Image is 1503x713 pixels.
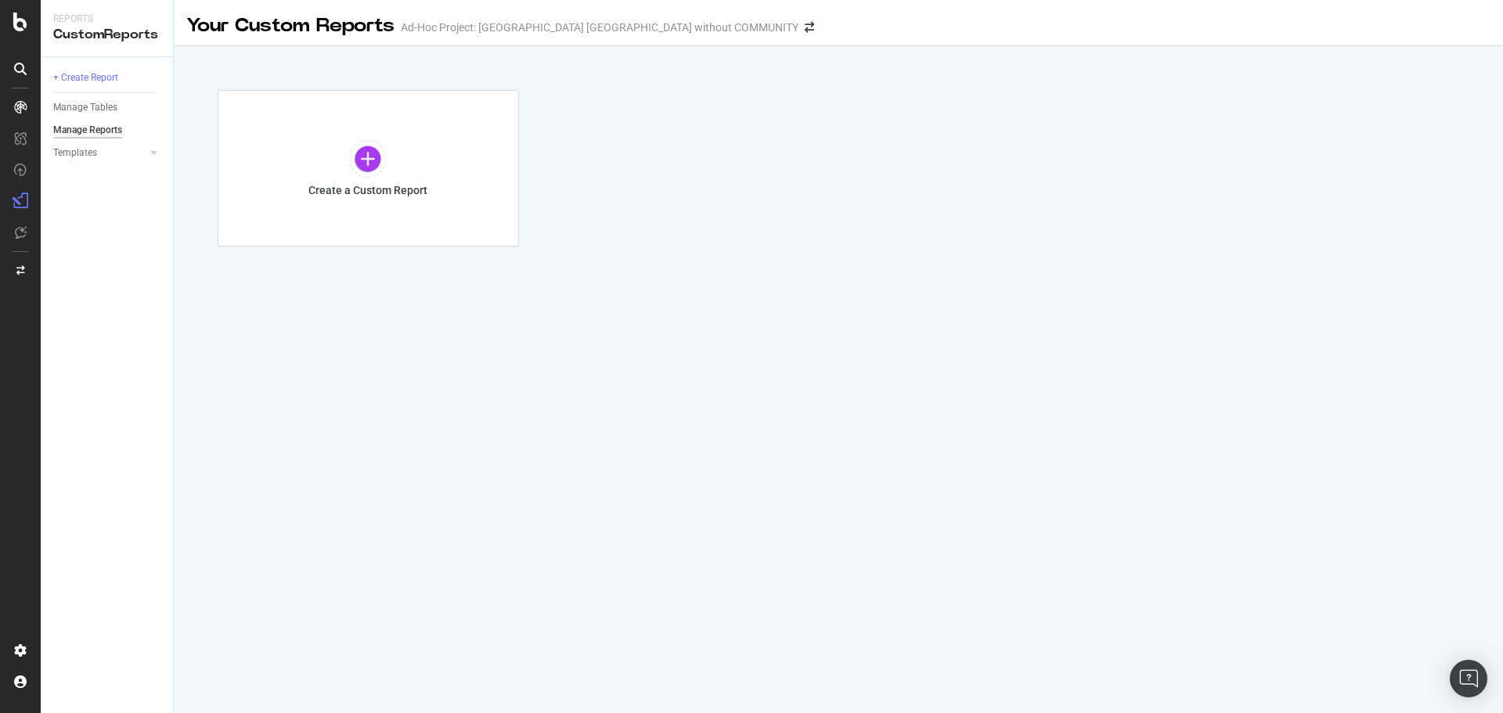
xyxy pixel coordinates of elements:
a: Manage Tables [53,99,162,116]
div: Templates [53,145,97,161]
div: Create a Custom Report [308,184,427,197]
a: Manage Reports [53,122,162,139]
div: Reports [53,13,160,26]
a: + Create Report [53,70,162,86]
div: Manage Reports [53,122,122,139]
div: + Create Report [53,70,118,86]
div: Ad-Hoc Project: [GEOGRAPHIC_DATA] [GEOGRAPHIC_DATA] without COMMUNITY [401,20,798,35]
div: Open Intercom Messenger [1450,660,1487,697]
div: Your Custom Reports [186,13,395,39]
div: CustomReports [53,26,160,44]
a: Templates [53,145,146,161]
div: arrow-right-arrow-left [805,22,814,33]
div: Manage Tables [53,99,117,116]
